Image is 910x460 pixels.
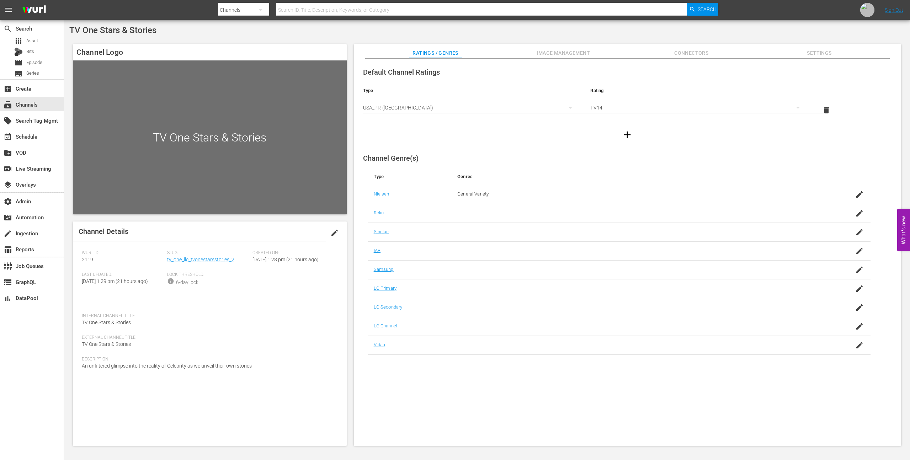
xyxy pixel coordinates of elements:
div: USA_PR ([GEOGRAPHIC_DATA]) [363,98,579,118]
span: Image Management [537,49,590,58]
span: TV One Stars & Stories [69,25,156,35]
th: Rating [585,82,812,99]
span: Bits [26,48,34,55]
span: Last Updated: [82,272,164,278]
span: Settings [793,49,846,58]
span: Search [4,25,12,33]
span: Ingestion [4,229,12,238]
span: Episode [26,59,42,66]
span: [DATE] 1:29 pm (21 hours ago) [82,278,148,284]
span: TV One Stars & Stories [82,320,131,325]
th: Genres [452,168,814,185]
span: Channel Genre(s) [363,154,419,162]
div: 6-day lock [176,279,198,286]
button: Search [687,3,718,16]
span: An unfiltered glimpse into the reality of Celebrity as we unveil their own stories [82,363,252,369]
span: Connectors [665,49,718,58]
span: [DATE] 1:28 pm (21 hours ago) [252,257,319,262]
span: Schedule [4,133,12,141]
img: url [860,3,874,17]
span: Lock Threshold: [167,272,249,278]
span: Overlays [4,181,12,189]
span: Slug: [167,250,249,256]
h4: Channel Logo [73,44,347,60]
span: Job Queues [4,262,12,271]
a: Samsung [374,267,394,272]
span: menu [4,6,13,14]
span: Admin [4,197,12,206]
span: 2119 [82,257,93,262]
span: DataPool [4,294,12,303]
span: info [167,278,174,285]
div: Bits [14,48,23,56]
span: Asset [26,37,38,44]
span: GraphQL [4,278,12,287]
span: Channel Details [79,227,128,236]
table: simple table [357,82,898,121]
a: Sign Out [885,7,903,13]
a: IAB [374,248,381,253]
th: Type [368,168,452,185]
span: Automation [4,213,12,222]
span: Search Tag Mgmt [4,117,12,125]
span: Ratings / Genres [409,49,462,58]
span: Search [698,3,717,16]
span: Series [26,70,39,77]
a: Roku [374,210,384,215]
a: Sinclair [374,229,389,234]
button: delete [818,102,835,119]
a: Vidaa [374,342,385,347]
span: Channels [4,101,12,109]
span: Series [14,69,23,78]
span: Created On: [252,250,334,256]
span: Live Streaming [4,165,12,173]
a: tv_one_llc_tvonestarsstories_2 [167,257,234,262]
img: ans4CAIJ8jUAAAAAAAAAAAAAAAAAAAAAAAAgQb4GAAAAAAAAAAAAAAAAAAAAAAAAJMjXAAAAAAAAAAAAAAAAAAAAAAAAgAT5G... [17,2,51,18]
button: edit [326,224,343,241]
span: Internal Channel Title: [82,313,334,319]
a: LG Channel [374,323,397,328]
span: Episode [14,58,23,67]
span: Create [4,85,12,93]
span: Default Channel Ratings [363,68,440,76]
a: LG Secondary [374,304,403,310]
span: delete [822,106,831,114]
span: Reports [4,245,12,254]
button: Open Feedback Widget [897,209,910,251]
div: TV14 [590,98,807,118]
span: External Channel Title: [82,335,334,341]
th: Type [357,82,585,99]
span: VOD [4,149,12,157]
a: Nielsen [374,191,389,197]
span: edit [330,229,339,237]
span: Description: [82,357,334,362]
span: TV One Stars & Stories [82,341,131,347]
span: Wurl ID: [82,250,164,256]
span: Asset [14,37,23,45]
a: LG Primary [374,285,397,291]
div: TV One Stars & Stories [73,60,347,214]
